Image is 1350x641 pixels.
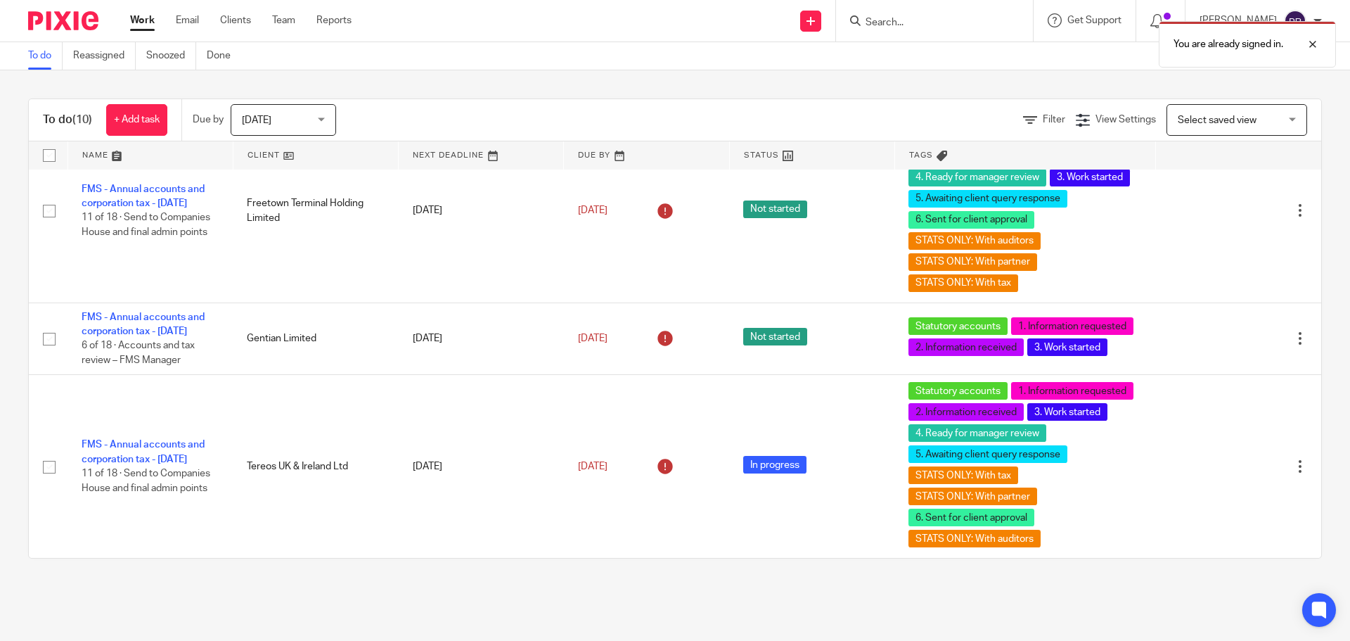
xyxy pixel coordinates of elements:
[399,119,564,303] td: [DATE]
[272,13,295,27] a: Team
[908,382,1008,400] span: Statutory accounts
[908,424,1046,442] span: 4. Ready for manager review
[316,13,352,27] a: Reports
[908,488,1037,505] span: STATS ONLY: With partner
[72,114,92,125] span: (10)
[82,341,195,365] span: 6 of 18 · Accounts and tax review – FMS Manager
[908,274,1018,292] span: STATS ONLY: With tax
[908,445,1067,463] span: 5. Awaiting client query response
[82,312,205,336] a: FMS - Annual accounts and corporation tax - [DATE]
[908,530,1041,547] span: STATS ONLY: With auditors
[1050,169,1130,186] span: 3. Work started
[106,104,167,136] a: + Add task
[82,440,205,464] a: FMS - Annual accounts and corporation tax - [DATE]
[1011,382,1133,400] span: 1. Information requested
[130,13,155,27] a: Work
[242,115,271,125] span: [DATE]
[908,253,1037,271] span: STATS ONLY: With partner
[193,113,224,127] p: Due by
[908,211,1034,229] span: 6. Sent for client approval
[399,303,564,375] td: [DATE]
[1178,115,1256,125] span: Select saved view
[908,317,1008,335] span: Statutory accounts
[909,151,933,159] span: Tags
[1011,317,1133,335] span: 1. Information requested
[908,467,1018,484] span: STATS ONLY: With tax
[1027,338,1107,356] span: 3. Work started
[743,456,806,474] span: In progress
[207,42,241,70] a: Done
[908,509,1034,526] span: 6. Sent for client approval
[578,462,607,471] span: [DATE]
[578,334,607,343] span: [DATE]
[908,169,1046,186] span: 4. Ready for manager review
[82,469,210,493] span: 11 of 18 · Send to Companies House and final admin points
[1174,37,1283,51] p: You are already signed in.
[220,13,251,27] a: Clients
[43,113,92,127] h1: To do
[176,13,199,27] a: Email
[908,190,1067,208] span: 5. Awaiting client query response
[399,375,564,559] td: [DATE]
[908,338,1024,356] span: 2. Information received
[908,232,1041,250] span: STATS ONLY: With auditors
[578,205,607,215] span: [DATE]
[82,213,210,238] span: 11 of 18 · Send to Companies House and final admin points
[1095,115,1156,125] span: View Settings
[233,303,398,375] td: Gentian Limited
[233,375,398,559] td: Tereos UK & Ireland Ltd
[233,119,398,303] td: Freetown Terminal Holding Limited
[743,328,807,345] span: Not started
[146,42,196,70] a: Snoozed
[73,42,136,70] a: Reassigned
[743,201,807,218] span: Not started
[28,11,98,30] img: Pixie
[908,403,1024,421] span: 2. Information received
[1043,115,1065,125] span: Filter
[1027,403,1107,421] span: 3. Work started
[28,42,63,70] a: To do
[82,184,205,208] a: FMS - Annual accounts and corporation tax - [DATE]
[1284,10,1306,32] img: svg%3E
